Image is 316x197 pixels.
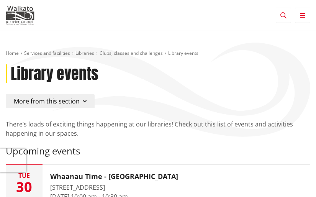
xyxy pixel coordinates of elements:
button: More from this section [6,94,95,108]
h1: Library events [11,64,98,83]
nav: breadcrumb [6,50,310,57]
span: Library events [168,50,198,56]
a: Home [6,50,19,56]
a: Services and facilities [24,50,70,56]
a: Libraries [75,50,94,56]
img: Waikato District Council - Te Kaunihera aa Takiwaa o Waikato [6,6,34,25]
span: More from this section [14,97,80,105]
a: Clubs, classes and challenges [100,50,163,56]
h3: Upcoming events [6,146,310,157]
div: 30 [6,180,43,194]
p: There’s loads of exciting things happening at our libraries! Check out this list of events and ac... [6,120,310,138]
div: [STREET_ADDRESS] [50,183,178,192]
div: Tue [6,172,43,179]
h3: Whaanau Time - [GEOGRAPHIC_DATA] [50,172,178,181]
